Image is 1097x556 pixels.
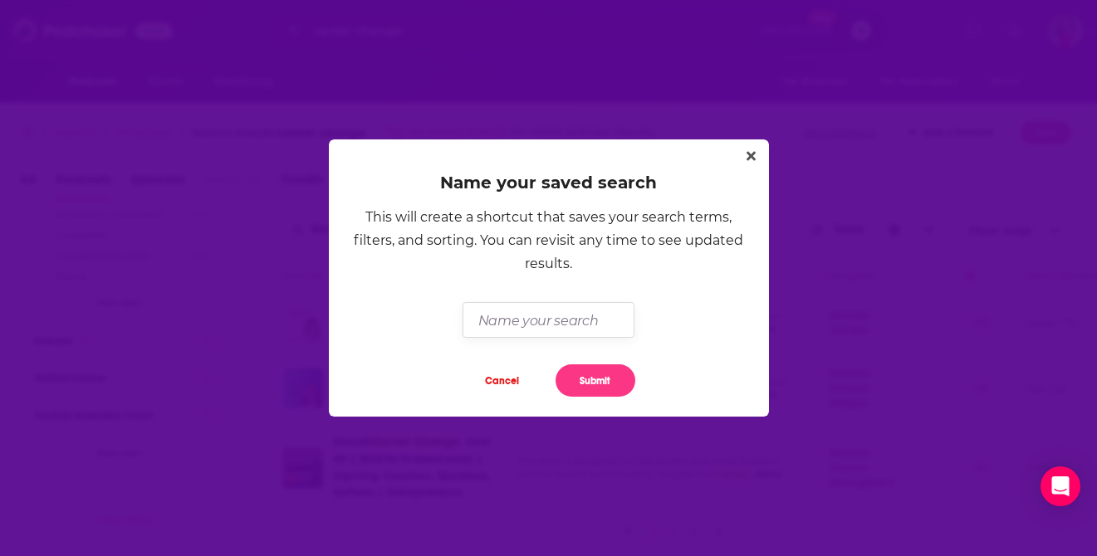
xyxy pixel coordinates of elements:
input: Name your search [463,302,634,338]
button: Submit [556,364,635,397]
div: This will create a shortcut that saves your search terms, filters, and sorting. You can revisit a... [349,206,749,276]
h2: Name your saved search [440,173,657,193]
div: Open Intercom Messenger [1041,466,1080,506]
button: Close [740,146,762,167]
button: Cancel [463,364,542,397]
